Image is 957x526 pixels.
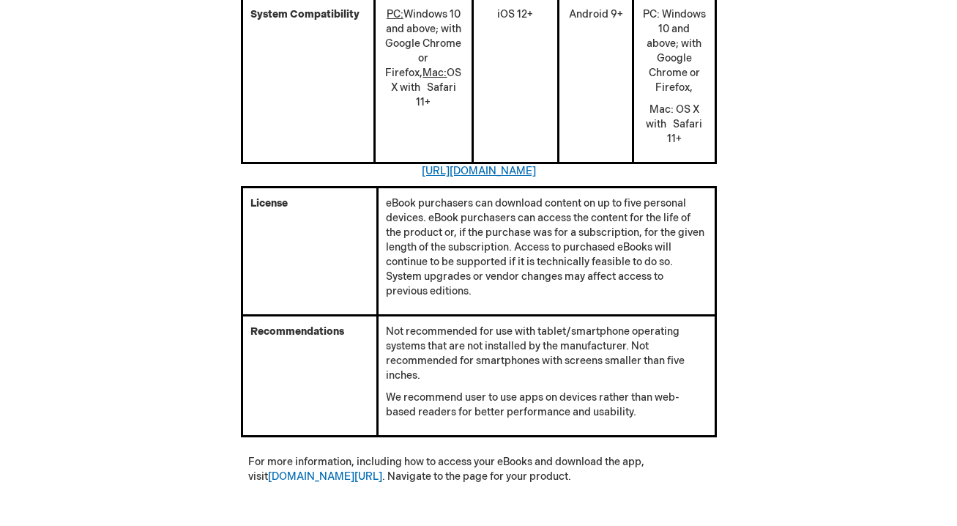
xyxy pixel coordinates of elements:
p: We recommend user to use apps on devices rather than web-based readers for better performance and... [386,390,707,420]
strong: System Compatibility [250,8,360,21]
p: Mac: OS X with Safari 11+ [641,103,707,147]
p: Not recommended for use with tablet/smartphone operating systems that are not installed by the ma... [386,325,707,383]
p: eBook purchasers can download content on up to five personal devices. eBook purchasers can access... [386,196,707,299]
a: [URL][DOMAIN_NAME] [422,165,536,177]
p: Windows 10 and above; with Google Chrome or Firefox, OS X with Safari 11+ [383,7,463,110]
a: [DOMAIN_NAME][URL] [268,470,382,483]
strong: Recommendations [250,325,344,338]
strong: License [250,197,288,210]
u: PC: [387,8,403,21]
p: iOS 12+ [481,7,551,22]
p: Android 9+ [567,7,625,22]
p: PC: Windows 10 and above; with Google Chrome or Firefox, [641,7,707,95]
p: For more information, including how to access your eBooks and download the app, visit . Navigate ... [248,455,710,484]
u: Mac: [422,67,447,79]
